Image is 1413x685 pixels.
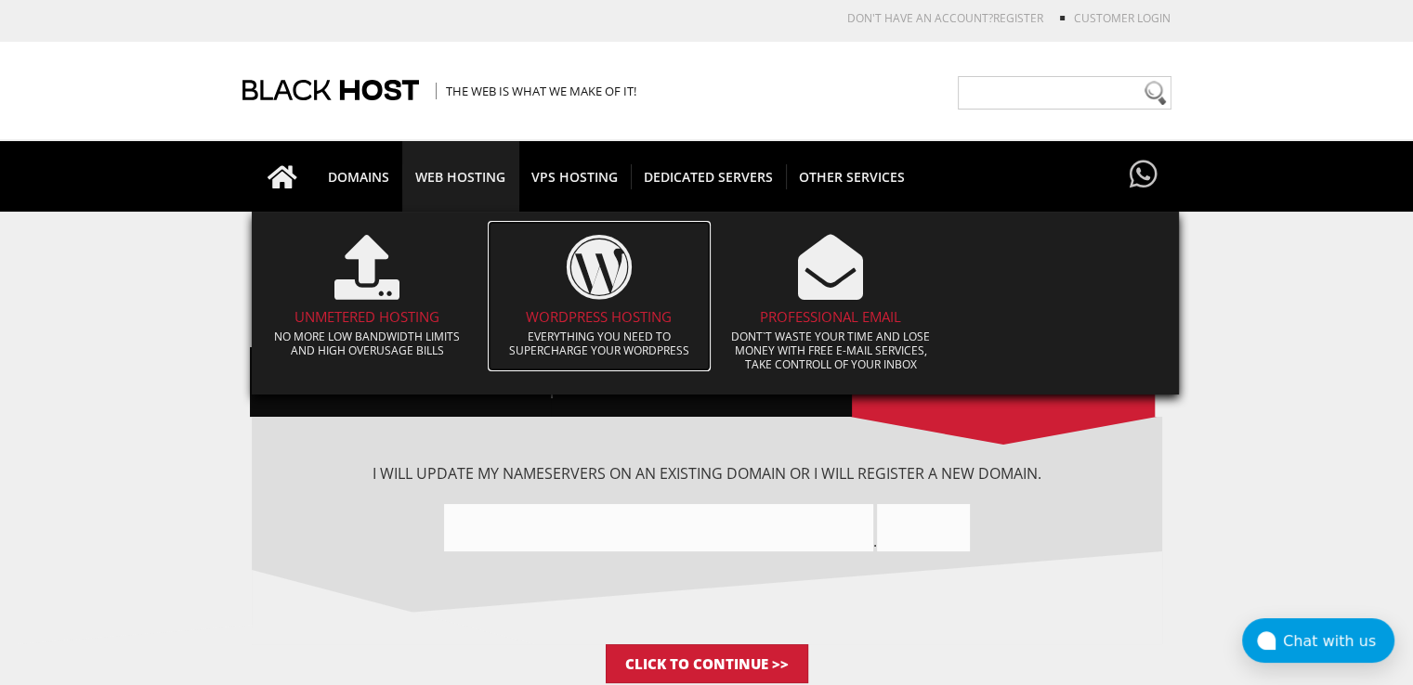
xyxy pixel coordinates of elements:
[729,330,934,371] p: Dont`t waste your time and lose money with free e-mail services, take controll of your inbox
[252,463,1162,551] div: I will update my nameservers on an existing domain Or I will register a new domain.
[786,164,918,189] span: OTHER SERVICES
[1283,632,1394,650] div: Chat with us
[256,221,479,371] a: UNMETERED HOSTING No more low bandwidth limits and high overusage bills
[266,309,470,325] h4: UNMETERED HOSTING
[729,309,934,325] h4: Professional email
[518,164,632,189] span: VPS HOSTING
[315,164,403,189] span: DOMAINS
[1242,618,1394,663] button: Chat with us
[250,347,553,417] a: REGISTER
[958,76,1171,110] input: Need help?
[402,164,518,189] span: WEB HOSTING
[852,347,1155,417] a: HAVE DOMAIN?
[249,141,316,212] a: Go to homepage
[720,221,943,385] a: Professional email Dont`t waste your time and lose money with free e-mail services, take controll...
[551,366,854,398] span: TRANSFER
[518,141,632,212] a: VPS HOSTING
[497,309,701,325] h4: WORDPRESS HOSTING
[819,10,1043,26] li: Don't have an account?
[631,164,787,189] span: DEDICATED SERVERS
[436,83,636,99] span: The Web is what we make of it!
[606,644,808,683] input: Click to Continue >>
[402,141,519,212] a: WEB HOSTING
[250,366,553,398] span: REGISTER
[1074,10,1171,26] a: Customer Login
[852,366,1155,398] span: HAVE DOMAIN?
[315,141,403,212] a: DOMAINS
[993,10,1043,26] a: REGISTER
[1125,141,1162,210] a: Have questions?
[497,330,701,357] p: Everything you need to supercharge your Wordpress
[631,141,787,212] a: DEDICATED SERVERS
[488,221,711,371] a: WORDPRESS HOSTING Everything you need to supercharge your Wordpress
[266,330,470,357] p: No more low bandwidth limits and high overusage bills
[252,504,1162,551] div: .
[786,141,918,212] a: OTHER SERVICES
